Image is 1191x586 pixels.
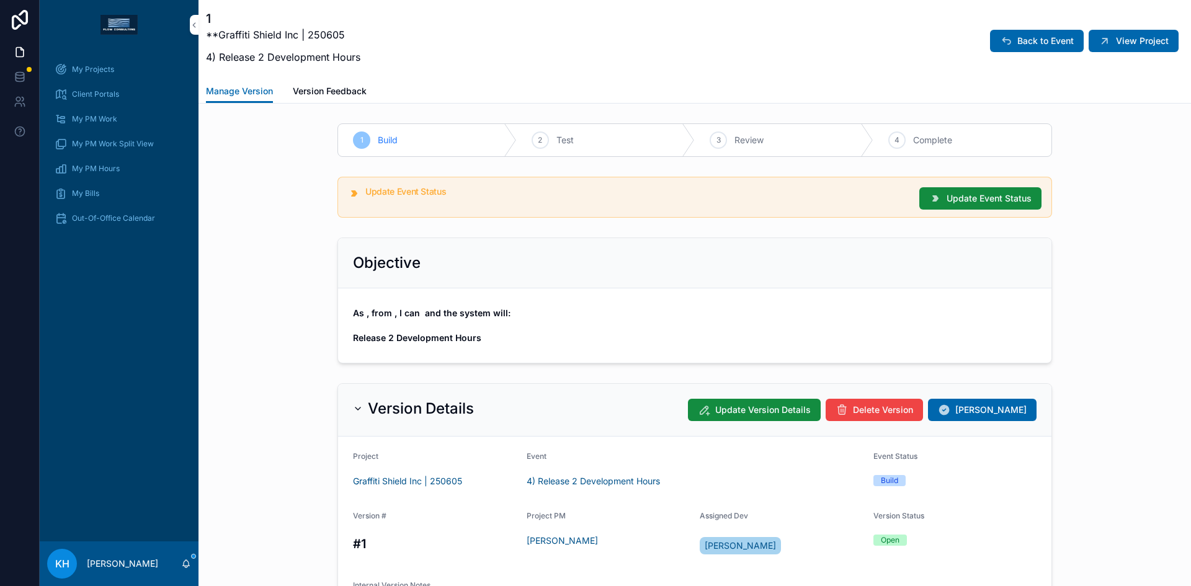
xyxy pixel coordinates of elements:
[873,451,917,461] span: Event Status
[527,475,660,487] a: 4) Release 2 Development Hours
[368,399,474,419] h2: Version Details
[353,535,517,553] h3: #1
[47,207,191,229] a: Out-Of-Office Calendar
[881,535,899,546] div: Open
[206,27,360,42] p: **Graffiti Shield Inc | 250605
[913,134,952,146] span: Complete
[72,139,154,149] span: My PM Work Split View
[47,108,191,130] a: My PM Work
[556,134,574,146] span: Test
[527,511,566,520] span: Project PM
[853,404,913,416] span: Delete Version
[894,135,899,145] span: 4
[72,189,99,198] span: My Bills
[527,535,598,547] a: [PERSON_NAME]
[72,89,119,99] span: Client Portals
[47,158,191,180] a: My PM Hours
[353,308,511,343] strong: As , from , I can and the system will: Release 2 Development Hours
[100,15,138,35] img: App logo
[206,50,360,64] p: 4) Release 2 Development Hours
[688,399,821,421] button: Update Version Details
[1116,35,1169,47] span: View Project
[527,451,546,461] span: Event
[353,511,386,520] span: Version #
[47,182,191,205] a: My Bills
[47,83,191,105] a: Client Portals
[72,64,114,74] span: My Projects
[947,192,1032,205] span: Update Event Status
[360,135,364,145] span: 1
[928,399,1037,421] button: [PERSON_NAME]
[87,557,158,570] p: [PERSON_NAME]
[715,404,811,416] span: Update Version Details
[353,253,421,273] h2: Objective
[353,475,462,487] a: Graffiti Shield Inc | 250605
[716,135,721,145] span: 3
[47,133,191,155] a: My PM Work Split View
[1017,35,1074,47] span: Back to Event
[1089,30,1179,52] button: View Project
[353,451,378,461] span: Project
[919,187,1042,210] button: Update Event Status
[705,539,776,552] span: [PERSON_NAME]
[293,80,367,105] a: Version Feedback
[538,135,542,145] span: 2
[955,404,1027,416] span: [PERSON_NAME]
[826,399,923,421] button: Delete Version
[873,511,924,520] span: Version Status
[990,30,1084,52] button: Back to Event
[206,10,360,27] h1: 1
[734,134,764,146] span: Review
[378,134,398,146] span: Build
[206,85,273,97] span: Manage Version
[55,556,69,571] span: KH
[47,58,191,81] a: My Projects
[72,164,120,174] span: My PM Hours
[700,511,748,520] span: Assigned Dev
[365,187,909,196] h5: Update Event Status
[206,80,273,104] a: Manage Version
[72,213,155,223] span: Out-Of-Office Calendar
[881,475,898,486] div: Build
[40,50,198,246] div: scrollable content
[700,537,781,554] a: [PERSON_NAME]
[72,114,117,124] span: My PM Work
[293,85,367,97] span: Version Feedback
